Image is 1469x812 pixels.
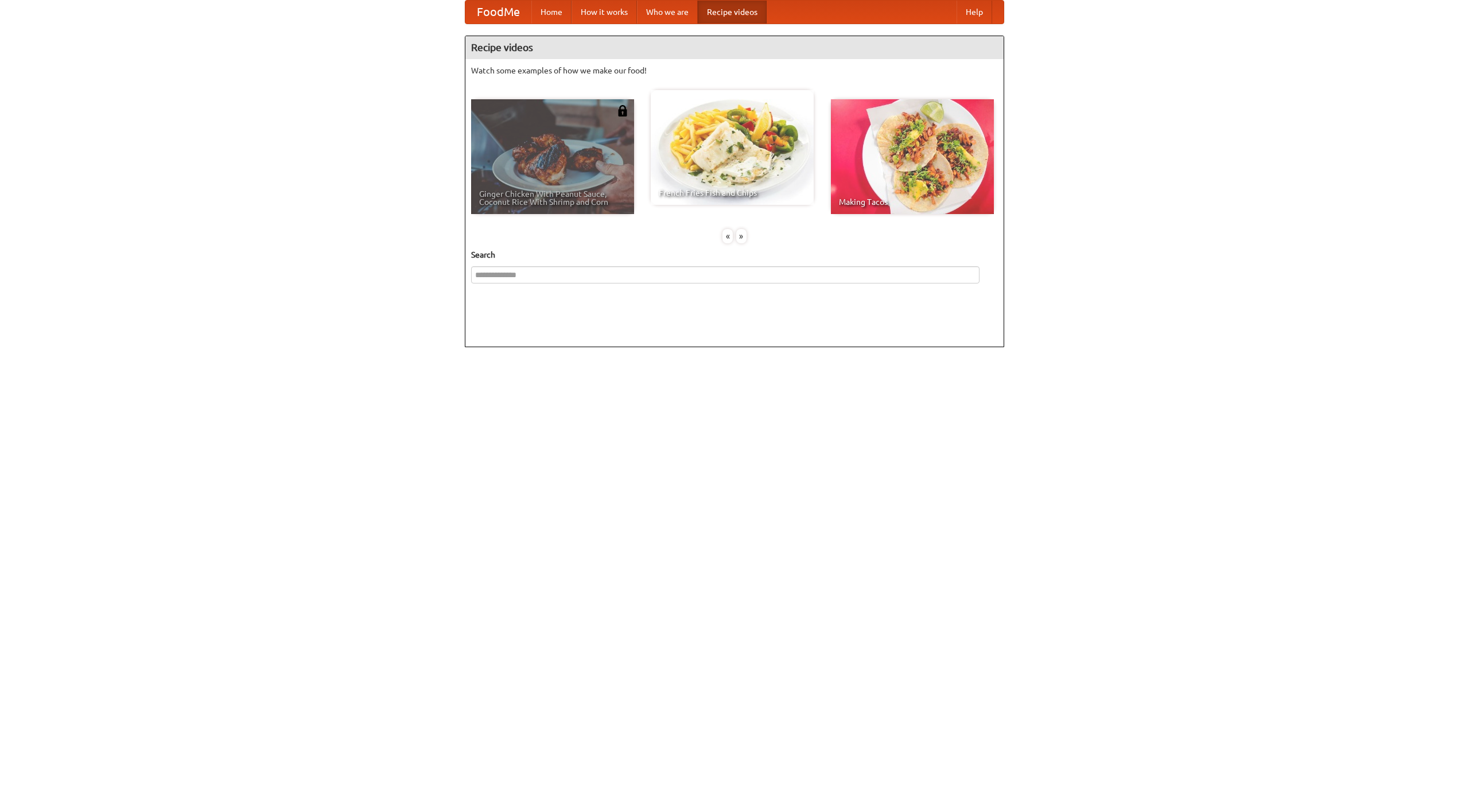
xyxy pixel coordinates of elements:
span: French Fries Fish and Chips [659,189,806,197]
a: Who we are [637,1,698,24]
h4: Recipe videos [465,36,1004,59]
a: Help [957,1,992,24]
a: How it works [572,1,637,24]
div: « [722,229,733,243]
h5: Search [471,249,998,261]
a: FoodMe [465,1,531,24]
a: Recipe videos [698,1,767,24]
img: 483408.png [617,105,628,116]
div: » [736,229,747,243]
a: Home [531,1,572,24]
a: Making Tacos [831,99,994,214]
a: French Fries Fish and Chips [651,90,814,205]
p: Watch some examples of how we make our food! [471,65,998,76]
span: Making Tacos [839,198,986,206]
